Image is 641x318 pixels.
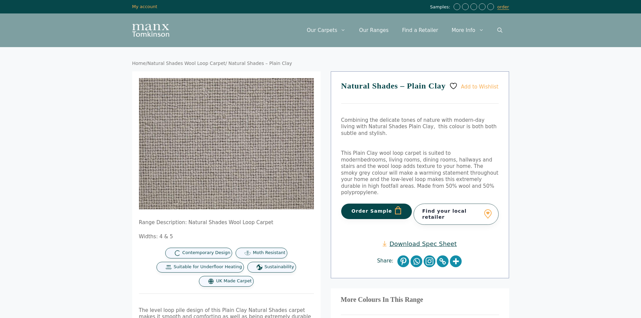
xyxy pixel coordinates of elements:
h3: More Colours In This Range [341,298,499,301]
img: Manx Tomkinson [132,24,169,37]
p: Widths: 4 & 5 [139,234,314,240]
span: bedrooms, living rooms, dining rooms, hallways and stairs and the wool loop adds texture to your ... [341,157,499,196]
a: Open Search Bar [491,20,509,40]
a: Our Ranges [352,20,395,40]
button: Order Sample [341,204,412,219]
span: Share: [377,258,397,264]
a: Natural Shades Wool Loop Carpet [147,61,225,66]
a: Find a Retailer [395,20,445,40]
span: This Plain Clay wool loop carpet is suited to modern [341,150,451,163]
span: Sustainability [264,264,294,270]
a: More [450,255,462,267]
a: Whatsapp [411,255,422,267]
span: Suitable for Underfloor Heating [174,264,242,270]
a: Home [132,61,146,66]
a: Find your local retailer [414,204,499,224]
h1: Natural Shades – Plain Clay [341,82,499,104]
span: UK Made Carpet [216,278,251,284]
a: My account [132,4,157,9]
nav: Breadcrumb [132,61,509,67]
p: Range Description: Natural Shades Wool Loop Carpet [139,219,314,226]
span: Combining the delicate tones of nature with modern-day living with Natural Shades Plain Clay, thi... [341,117,497,136]
a: Our Carpets [300,20,353,40]
a: order [497,4,509,10]
a: More Info [445,20,490,40]
a: Add to Wishlist [449,82,498,90]
a: Pinterest [397,255,409,267]
span: Add to Wishlist [461,83,499,90]
span: Samples: [430,4,452,10]
a: Download Spec Sheet [383,240,457,248]
a: Copy Link [437,255,449,267]
nav: Primary [300,20,509,40]
span: Moth Resistant [253,250,285,256]
span: Contemporary Design [182,250,230,256]
a: Instagram [424,255,435,267]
